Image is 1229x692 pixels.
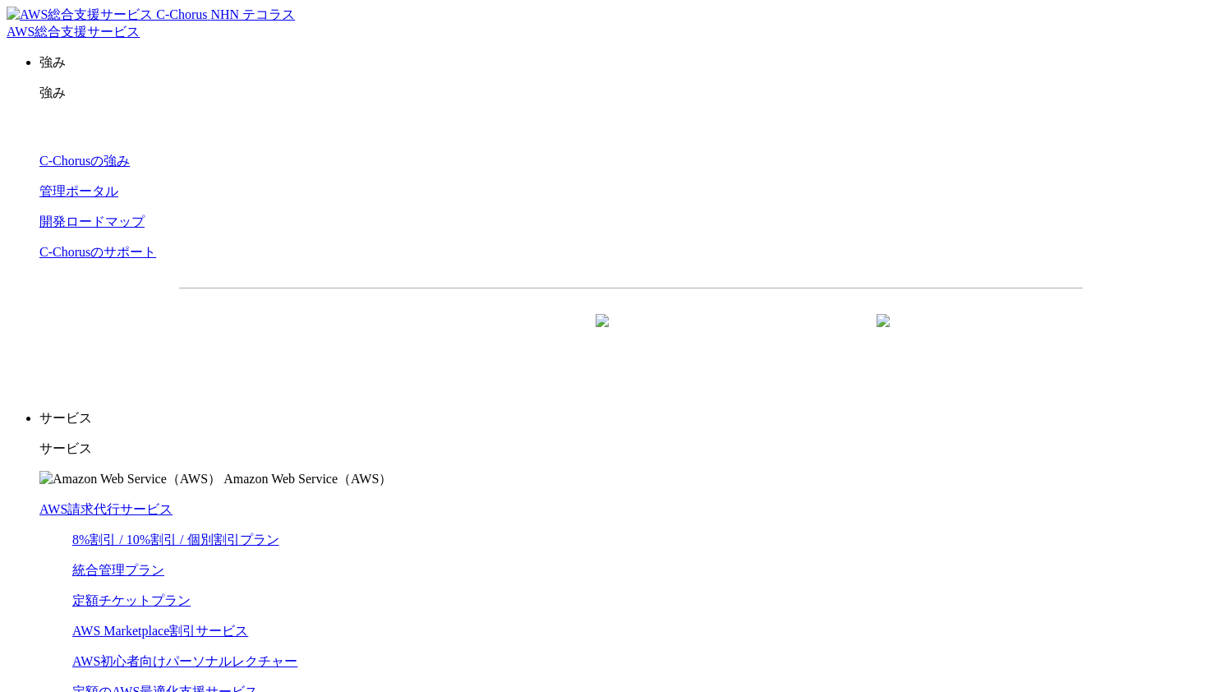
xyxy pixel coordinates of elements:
[39,502,173,516] a: AWS請求代行サービス
[39,471,221,488] img: Amazon Web Service（AWS）
[639,315,904,356] a: まずは相談する
[72,624,248,638] a: AWS Marketplace割引サービス
[72,593,191,607] a: 定額チケットプラン
[596,314,609,357] img: 矢印
[7,7,208,24] img: AWS総合支援サービス C-Chorus
[39,441,1222,458] p: サービス
[39,154,130,168] a: C-Chorusの強み
[72,533,279,547] a: 8%割引 / 10%割引 / 個別割引プラン
[72,563,164,577] a: 統合管理プラン
[39,245,156,259] a: C-Chorusのサポート
[39,54,1222,72] p: 強み
[39,184,118,198] a: 管理ポータル
[877,314,890,357] img: 矢印
[72,654,297,668] a: AWS初心者向けパーソナルレクチャー
[7,7,295,39] a: AWS総合支援サービス C-Chorus NHN テコラスAWS総合支援サービス
[39,85,1222,102] p: 強み
[223,472,392,486] span: Amazon Web Service（AWS）
[39,215,145,228] a: 開発ロードマップ
[358,315,623,356] a: 資料を請求する
[39,410,1222,427] p: サービス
